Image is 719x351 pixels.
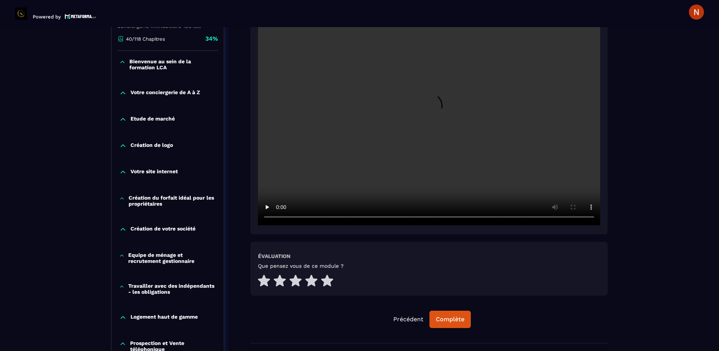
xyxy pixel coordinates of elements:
p: Etude de marché [130,116,175,123]
p: Logement haut de gamme [130,314,198,321]
p: Création du forfait idéal pour les propriétaires [129,195,216,207]
p: Création de votre société [130,226,196,233]
button: Précédent [387,311,429,328]
p: Création de logo [130,142,173,150]
button: Complète [429,311,471,328]
p: 40/118 Chapitres [126,36,165,42]
h5: Que pensez vous de ce module ? [258,263,344,269]
p: 34% [205,35,218,43]
p: Powered by [33,14,61,20]
h6: Évaluation [258,253,290,259]
img: logo-branding [15,8,27,20]
img: logo [65,13,96,20]
p: Votre conciergerie de A à Z [130,89,200,97]
p: Bienvenue au sein de la formation LCA [129,58,216,70]
p: Votre site internet [130,168,178,176]
p: Travailler avec des indépendants - les obligations [128,283,216,295]
p: Equipe de ménage et recrutement gestionnaire [128,252,216,264]
div: Complète [436,316,464,323]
